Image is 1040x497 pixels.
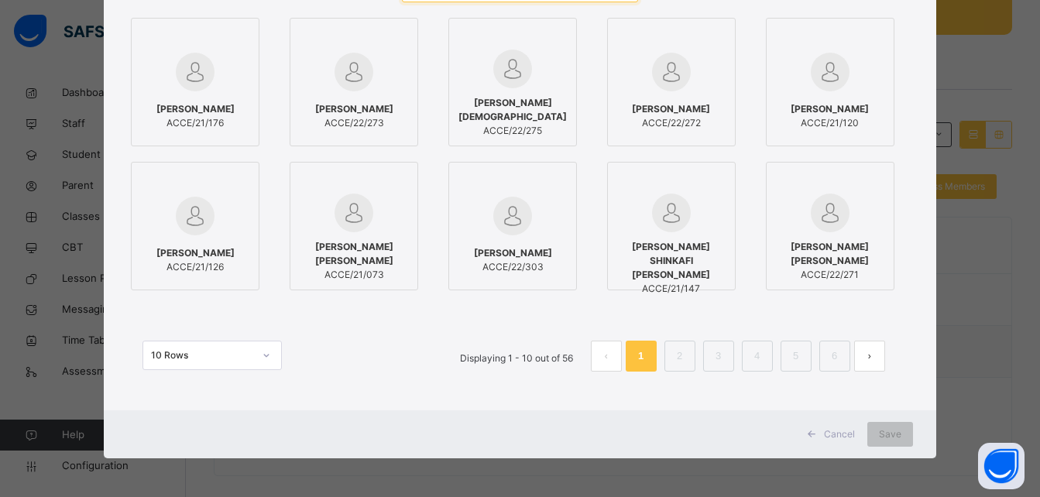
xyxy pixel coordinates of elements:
[156,116,235,130] span: ACCE/21/176
[791,102,869,116] span: [PERSON_NAME]
[315,102,393,116] span: [PERSON_NAME]
[811,194,850,232] img: default.svg
[457,96,568,124] span: [PERSON_NAME][DEMOGRAPHIC_DATA]
[824,427,855,441] span: Cancel
[176,53,215,91] img: default.svg
[591,341,622,372] li: 上一页
[652,53,691,91] img: default.svg
[854,341,885,372] li: 下一页
[457,124,568,138] span: ACCE/22/275
[879,427,901,441] span: Save
[788,346,803,366] a: 5
[703,341,734,372] li: 3
[626,341,657,372] li: 1
[781,341,812,372] li: 5
[156,246,235,260] span: [PERSON_NAME]
[811,53,850,91] img: default.svg
[854,341,885,372] button: next page
[978,443,1025,489] button: Open asap
[493,50,532,88] img: default.svg
[774,240,886,268] span: [PERSON_NAME] [PERSON_NAME]
[298,240,410,268] span: [PERSON_NAME] [PERSON_NAME]
[664,341,695,372] li: 2
[335,53,373,91] img: default.svg
[616,282,727,296] span: ACCE/21/147
[298,268,410,282] span: ACCE/21/073
[791,116,869,130] span: ACCE/21/120
[591,341,622,372] button: prev page
[819,341,850,372] li: 6
[672,346,687,366] a: 2
[711,346,726,366] a: 3
[616,240,727,282] span: [PERSON_NAME] SHINKAFI [PERSON_NAME]
[493,197,532,235] img: default.svg
[774,268,886,282] span: ACCE/22/271
[633,346,648,366] a: 1
[474,246,552,260] span: [PERSON_NAME]
[632,116,710,130] span: ACCE/22/272
[156,102,235,116] span: [PERSON_NAME]
[827,346,842,366] a: 6
[156,260,235,274] span: ACCE/21/126
[632,102,710,116] span: [PERSON_NAME]
[448,341,585,372] li: Displaying 1 - 10 out of 56
[652,194,691,232] img: default.svg
[742,341,773,372] li: 4
[335,194,373,232] img: default.svg
[151,348,253,362] div: 10 Rows
[474,260,552,274] span: ACCE/22/303
[315,116,393,130] span: ACCE/22/273
[176,197,215,235] img: default.svg
[750,346,764,366] a: 4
